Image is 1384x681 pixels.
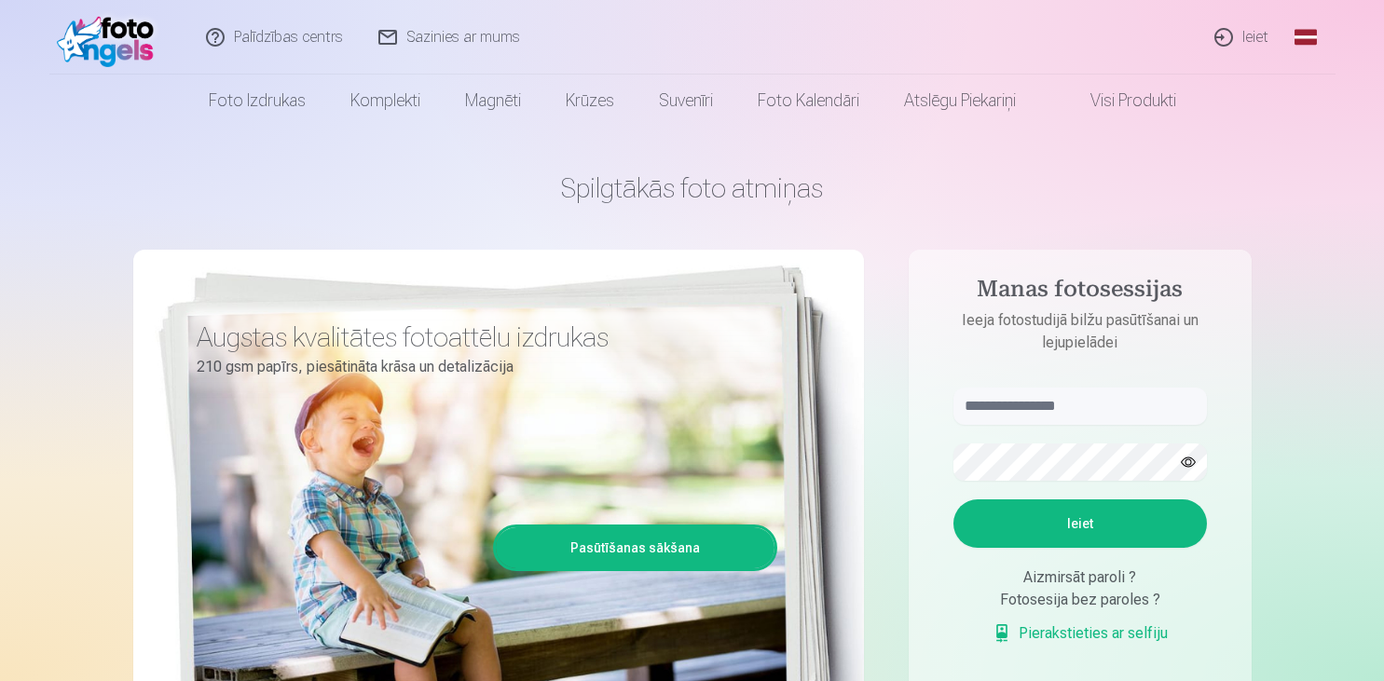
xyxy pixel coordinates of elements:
a: Foto izdrukas [186,75,328,127]
h3: Augstas kvalitātes fotoattēlu izdrukas [197,320,763,354]
a: Atslēgu piekariņi [882,75,1038,127]
a: Suvenīri [637,75,735,127]
p: 210 gsm papīrs, piesātināta krāsa un detalizācija [197,354,763,380]
p: Ieeja fotostudijā bilžu pasūtīšanai un lejupielādei [935,309,1226,354]
img: /fa1 [57,7,164,67]
a: Pasūtīšanas sākšana [496,527,774,568]
h1: Spilgtākās foto atmiņas [133,171,1252,205]
div: Aizmirsāt paroli ? [953,566,1207,589]
a: Magnēti [443,75,543,127]
h4: Manas fotosessijas [935,276,1226,309]
a: Pierakstieties ar selfiju [993,622,1168,645]
a: Komplekti [328,75,443,127]
a: Visi produkti [1038,75,1199,127]
button: Ieiet [953,499,1207,548]
a: Foto kalendāri [735,75,882,127]
a: Krūzes [543,75,637,127]
div: Fotosesija bez paroles ? [953,589,1207,611]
